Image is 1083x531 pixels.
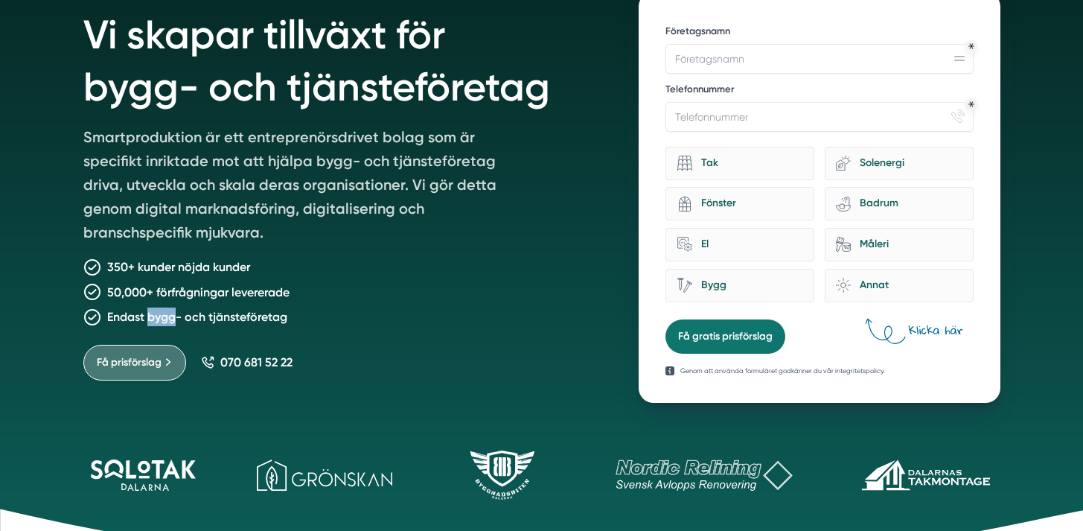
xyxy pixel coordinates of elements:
p: Smartproduktion är ett entreprenörsdrivet bolag som är specifikt inriktade mot att hjälpa bygg- o... [83,125,512,250]
button: Få gratis prisförslag [665,319,785,354]
p: Genom att använda formuläret godkänner du vår integritetspolicy. [680,366,885,376]
a: Få prisförslag [83,345,186,381]
input: Företagsnamn [665,44,973,74]
div: Obligatoriskt [968,101,974,107]
span: Få prisförslag [97,354,162,371]
a: 070 681 52 22 [201,355,293,369]
span: 070 681 52 22 [220,355,293,369]
input: Telefonnummer [665,102,973,132]
p: 350+ kunder nöjda kunder [107,258,250,276]
div: Obligatoriskt [968,43,974,49]
p: 50,000+ förfrågningar levererade [107,283,290,302]
p: Endast bygg- och tjänsteföretag [107,308,287,326]
label: Företagsnamn [665,25,973,41]
label: Telefonnummer [665,83,973,99]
